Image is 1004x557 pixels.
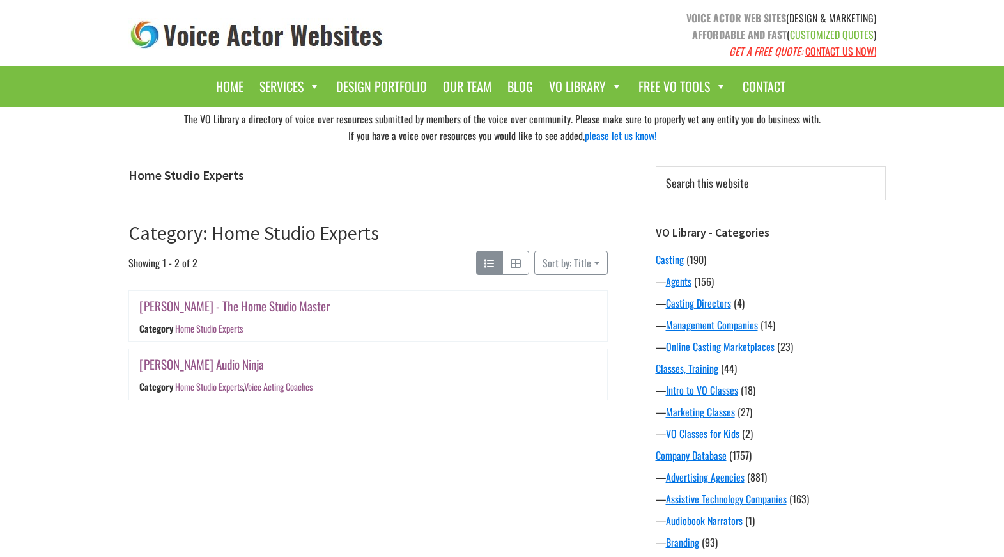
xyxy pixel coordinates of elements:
a: please let us know! [585,128,656,143]
div: — [656,469,886,485]
a: Classes, Training [656,361,718,376]
div: , [174,380,312,393]
h3: VO Library - Categories [656,226,886,240]
span: (190) [686,252,706,267]
button: Sort by: Title [534,251,607,275]
span: (1757) [729,448,752,463]
a: Agents [666,274,691,289]
span: (23) [777,339,793,354]
div: — [656,426,886,441]
a: Design Portfolio [330,72,433,101]
div: — [656,513,886,528]
a: Our Team [436,72,498,101]
div: — [656,535,886,550]
a: Management Companies [666,317,758,333]
span: (27) [738,404,752,420]
span: (18) [741,382,755,398]
a: [PERSON_NAME] Audio Ninja [139,355,264,373]
span: (1) [745,513,755,528]
a: VO Library [543,72,629,101]
a: Free VO Tools [632,72,733,101]
a: CONTACT US NOW! [805,43,876,59]
div: — [656,404,886,420]
span: (14) [761,317,775,333]
span: (163) [789,491,809,506]
h1: Home Studio Experts [128,168,608,183]
a: Home Studio Experts [174,380,242,393]
img: voice_actor_websites_logo [128,18,385,52]
p: (DESIGN & MARKETING) ( ) [512,10,876,59]
span: Showing 1 - 2 of 2 [128,251,197,275]
strong: VOICE ACTOR WEB SITES [686,10,786,26]
a: Services [253,72,327,101]
div: — [656,317,886,333]
div: Category [139,380,173,393]
a: Home [210,72,250,101]
em: GET A FREE QUOTE: [729,43,803,59]
strong: AFFORDABLE AND FAST [692,27,787,42]
div: — [656,295,886,311]
span: (44) [721,361,737,376]
div: — [656,491,886,506]
span: (881) [747,469,767,485]
a: Casting Directors [666,295,731,311]
a: Branding [666,535,699,550]
div: — [656,339,886,354]
a: Contact [736,72,792,101]
a: Voice Acting Coaches [243,380,312,393]
a: Category: Home Studio Experts [128,221,379,245]
a: Audiobook Narrators [666,513,743,528]
span: (156) [694,274,714,289]
a: Assistive Technology Companies [666,491,787,506]
a: Marketing Classes [666,404,735,420]
a: Advertising Agencies [666,469,745,485]
a: Casting [656,252,684,267]
a: Blog [501,72,539,101]
span: CUSTOMIZED QUOTES [790,27,874,42]
div: — [656,382,886,398]
a: Home Studio Experts [174,322,242,336]
article: Category: Home Studio Experts [128,221,608,420]
input: Search this website [656,166,886,200]
span: (4) [734,295,745,311]
a: Company Database [656,448,727,463]
span: (93) [702,535,718,550]
span: (2) [742,426,753,441]
div: Category [139,322,173,336]
a: Online Casting Marketplaces [666,339,775,354]
a: [PERSON_NAME] - The Home Studio Master [139,297,330,315]
a: Intro to VO Classes [666,382,738,398]
div: — [656,274,886,289]
div: The VO Library a directory of voice over resources submitted by members of the voice over communi... [119,107,886,147]
a: VO Classes for Kids [666,426,739,441]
